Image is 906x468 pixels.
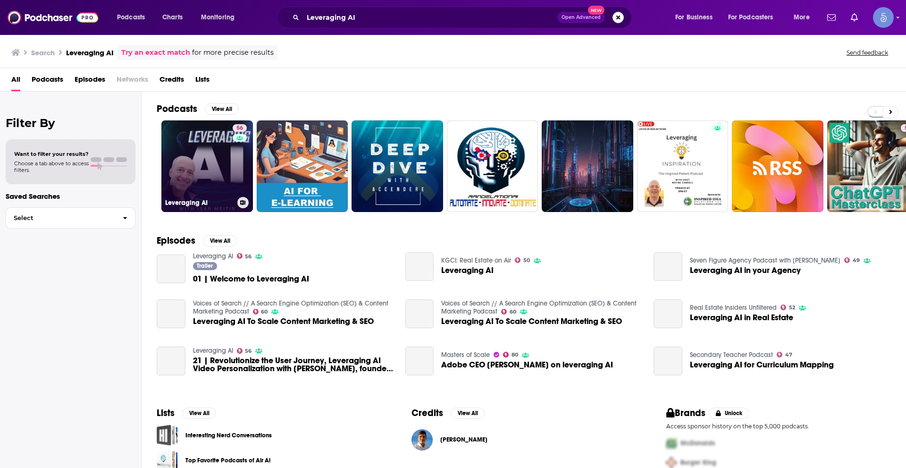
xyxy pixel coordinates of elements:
h2: Filter By [6,116,135,130]
a: 01 | Welcome to Leveraging AI [193,275,309,283]
button: View All [451,408,485,419]
a: 80 [503,352,518,357]
button: Show profile menu [873,7,894,28]
span: 80 [512,353,518,357]
a: Try an exact match [121,47,190,58]
a: Real Estate Insiders Unfiltered [690,304,777,312]
a: Credits [159,72,184,91]
a: 56 [233,124,247,132]
a: Leveraging AI To Scale Content Marketing & SEO [157,299,185,328]
a: Leveraging AI To Scale Content Marketing & SEO [441,317,622,325]
a: Show notifications dropdown [847,9,862,26]
button: open menu [194,10,247,25]
span: 49 [853,258,860,263]
button: open menu [669,10,724,25]
a: EpisodesView All [157,235,237,247]
span: Networks [117,72,148,91]
button: open menu [110,10,157,25]
a: 21 | Revolutionize the User Journey, Leveraging AI Video Personalization with Don Bosco, founder ... [157,347,185,375]
p: Access sponsor history on the top 5,000 podcasts. [666,423,891,430]
button: Ken Jon MiyachiKen Jon Miyachi [411,425,636,455]
h2: Lists [157,407,175,419]
span: Adobe CEO [PERSON_NAME] on leveraging AI [441,361,613,369]
a: KGCI: Real Estate on Air [441,256,511,264]
a: 21 | Revolutionize the User Journey, Leveraging AI Video Personalization with Don Bosco, founder ... [193,357,394,373]
button: View All [205,103,239,115]
span: 21 | Revolutionize the User Journey, Leveraging AI Video Personalization with [PERSON_NAME], foun... [193,357,394,373]
img: Podchaser - Follow, Share and Rate Podcasts [8,9,98,26]
input: Search podcasts, credits, & more... [303,10,557,25]
button: Unlock [709,408,749,419]
a: Episodes [75,72,105,91]
span: More [794,11,810,24]
a: Leveraging AI [405,252,434,281]
button: View All [203,235,237,247]
button: Select [6,207,135,229]
a: Leveraging AI To Scale Content Marketing & SEO [193,317,374,325]
a: Leveraging AI in your Agency [654,252,682,281]
a: 56 [237,253,252,259]
a: Show notifications dropdown [823,9,839,26]
a: 47 [777,352,792,357]
a: 49 [844,257,860,263]
button: open menu [787,10,822,25]
h2: Brands [666,407,705,419]
span: 50 [523,258,530,263]
h3: Leveraging AI [165,199,234,207]
a: CreditsView All [411,407,485,419]
span: Podcasts [117,11,145,24]
a: Leveraging AI [193,252,233,260]
span: New [588,6,605,15]
p: Saved Searches [6,192,135,201]
a: Leveraging AI [441,266,494,274]
a: 50 [515,257,530,263]
a: Top Favorite Podcasts of Air Ai [185,455,270,466]
img: Ken Jon Miyachi [411,429,433,451]
img: User Profile [873,7,894,28]
a: Leveraging AI for Curriculum Mapping [690,361,834,369]
a: 52 [780,305,795,310]
a: Leveraging AI in your Agency [690,266,801,274]
a: Podcasts [32,72,63,91]
a: Charts [156,10,188,25]
span: Interesting Nerd Conversations [157,425,178,446]
span: For Podcasters [728,11,773,24]
span: For Business [675,11,713,24]
span: for more precise results [192,47,274,58]
button: Send feedback [844,49,891,57]
span: 56 [245,349,252,353]
h3: Search [31,48,55,57]
a: Voices of Search // A Search Engine Optimization (SEO) & Content Marketing Podcast [193,299,388,315]
span: 52 [789,306,795,310]
a: 56Leveraging AI [161,120,253,212]
a: Leveraging AI for Curriculum Mapping [654,347,682,375]
h2: Episodes [157,235,195,247]
img: First Pro Logo [663,434,680,453]
a: Adobe CEO Shantanu Narayen on leveraging AI [405,347,434,375]
span: 60 [510,310,516,314]
a: All [11,72,20,91]
a: PodcastsView All [157,103,239,115]
a: 60 [253,309,268,315]
a: Interesting Nerd Conversations [185,430,272,441]
button: open menu [722,10,787,25]
div: Search podcasts, credits, & more... [286,7,641,28]
a: 60 [501,309,516,315]
a: 01 | Welcome to Leveraging AI [157,255,185,283]
a: Leveraging AI in Real Estate [690,314,793,322]
a: Leveraging AI To Scale Content Marketing & SEO [405,299,434,328]
a: Leveraging AI in Real Estate [654,299,682,328]
a: Seven Figure Agency Podcast with Josh Nelson [690,256,840,264]
span: Charts [162,11,183,24]
span: Monitoring [201,11,235,24]
span: Burger King [680,459,716,467]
